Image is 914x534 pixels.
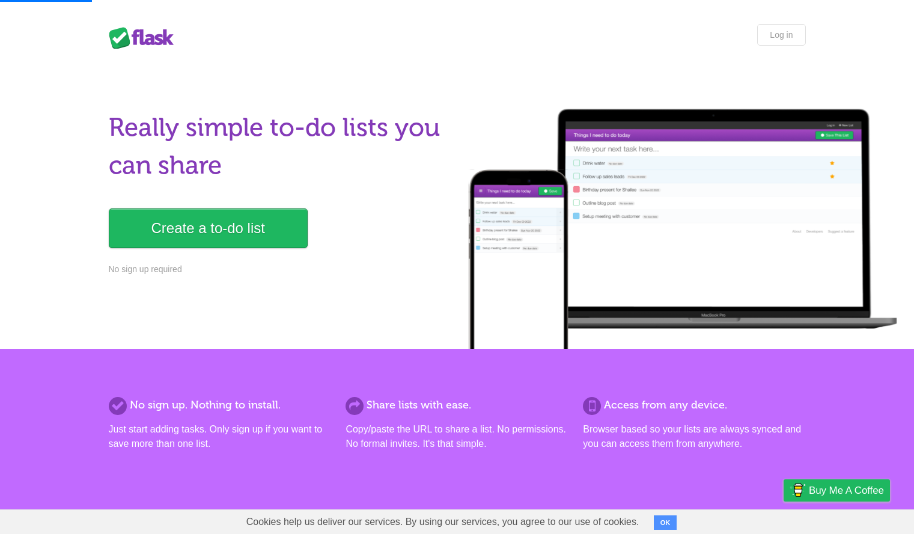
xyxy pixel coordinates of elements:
h2: Access from any device. [583,397,805,413]
p: Copy/paste the URL to share a list. No permissions. No formal invites. It's that simple. [346,422,568,451]
img: Buy me a coffee [790,480,806,500]
span: Buy me a coffee [809,480,884,501]
button: OK [654,515,677,530]
h2: No sign up. Nothing to install. [109,397,331,413]
div: Flask Lists [109,27,181,49]
a: Create a to-do list [109,208,308,248]
h1: Really simple to-do lists you can share [109,109,450,184]
a: Buy me a coffee [784,479,890,502]
p: Just start adding tasks. Only sign up if you want to save more than one list. [109,422,331,451]
span: Cookies help us deliver our services. By using our services, you agree to our use of cookies. [234,510,651,534]
p: Browser based so your lists are always synced and you can access them from anywhere. [583,422,805,451]
h2: Share lists with ease. [346,397,568,413]
a: Log in [757,24,805,46]
p: No sign up required [109,263,450,276]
